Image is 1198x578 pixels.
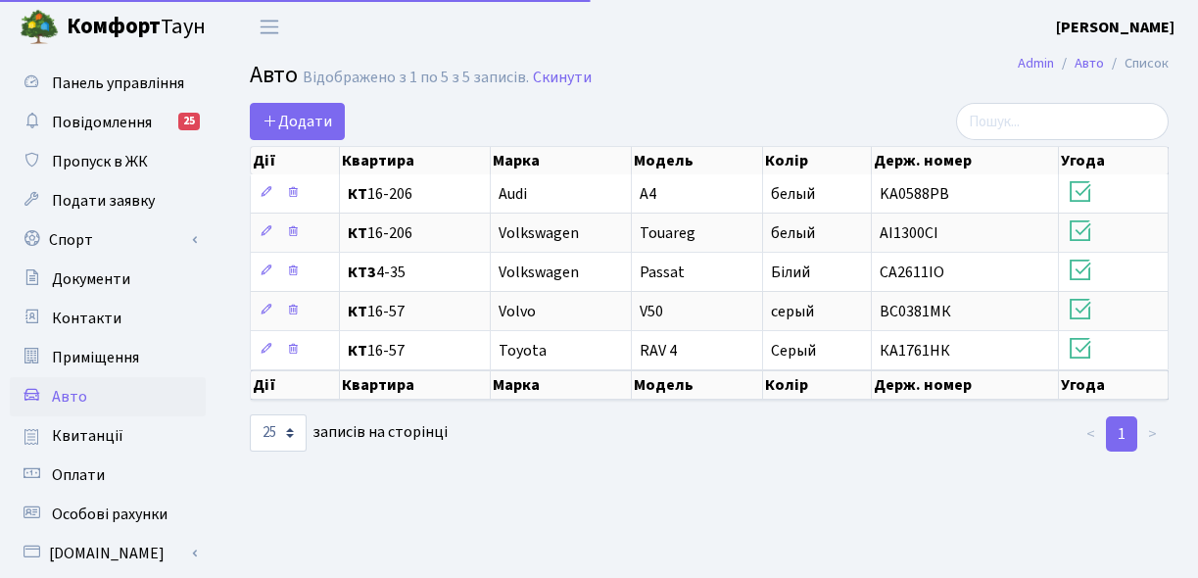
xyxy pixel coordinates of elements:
[263,111,332,132] span: Додати
[52,347,139,368] span: Приміщення
[10,416,206,456] a: Квитанції
[1104,53,1169,74] li: Список
[1075,53,1104,73] a: Авто
[771,262,810,283] span: Білий
[52,308,121,329] span: Контакти
[499,340,547,361] span: Toyota
[880,340,950,361] span: КА1761НК
[499,222,579,244] span: Volkswagen
[340,370,491,400] th: Квартира
[52,425,123,447] span: Квитанції
[10,220,206,260] a: Спорт
[491,147,632,174] th: Марка
[10,456,206,495] a: Оплати
[245,11,294,43] button: Переключити навігацію
[771,222,815,244] span: белый
[880,262,944,283] span: СА2611ІО
[10,495,206,534] a: Особові рахунки
[348,222,367,244] b: КТ
[640,340,677,361] span: RAV 4
[1059,370,1169,400] th: Угода
[956,103,1169,140] input: Пошук...
[880,301,951,322] span: ВС0381МК
[348,340,367,361] b: КТ
[52,464,105,486] span: Оплати
[10,181,206,220] a: Подати заявку
[52,190,155,212] span: Подати заявку
[632,147,763,174] th: Модель
[250,414,448,452] label: записів на сторінці
[880,183,949,205] span: KA0588PB
[632,370,763,400] th: Модель
[348,262,376,283] b: КТ3
[348,265,482,280] span: 4-35
[67,11,206,44] span: Таун
[640,301,663,322] span: V50
[10,534,206,573] a: [DOMAIN_NAME]
[348,301,367,322] b: КТ
[763,147,872,174] th: Колір
[52,72,184,94] span: Панель управління
[250,58,298,92] span: Авто
[340,147,491,174] th: Квартира
[178,113,200,130] div: 25
[640,262,685,283] span: Passat
[1018,53,1054,73] a: Admin
[640,183,656,205] span: A4
[348,225,482,241] span: 16-206
[251,370,340,400] th: Дії
[10,338,206,377] a: Приміщення
[872,147,1060,174] th: Держ. номер
[1106,416,1137,452] a: 1
[771,301,814,322] span: серый
[491,370,632,400] th: Марка
[10,260,206,299] a: Документи
[1056,17,1174,38] b: [PERSON_NAME]
[52,112,152,133] span: Повідомлення
[988,43,1198,84] nav: breadcrumb
[348,304,482,319] span: 16-57
[1059,147,1169,174] th: Угода
[303,69,529,87] div: Відображено з 1 по 5 з 5 записів.
[533,69,592,87] a: Скинути
[771,183,815,205] span: белый
[10,142,206,181] a: Пропуск в ЖК
[250,414,307,452] select: записів на сторінці
[10,299,206,338] a: Контакти
[763,370,872,400] th: Колір
[499,301,536,322] span: Volvo
[872,370,1060,400] th: Держ. номер
[880,222,938,244] span: AI1300CI
[640,222,695,244] span: Touareg
[52,504,168,525] span: Особові рахунки
[499,262,579,283] span: Volkswagen
[250,103,345,140] a: Додати
[67,11,161,42] b: Комфорт
[52,386,87,408] span: Авто
[348,343,482,359] span: 16-57
[52,268,130,290] span: Документи
[1056,16,1174,39] a: [PERSON_NAME]
[348,186,482,202] span: 16-206
[771,340,816,361] span: Серый
[10,377,206,416] a: Авто
[20,8,59,47] img: logo.png
[499,183,527,205] span: Audi
[52,151,148,172] span: Пропуск в ЖК
[10,103,206,142] a: Повідомлення25
[348,183,367,205] b: КТ
[251,147,340,174] th: Дії
[10,64,206,103] a: Панель управління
